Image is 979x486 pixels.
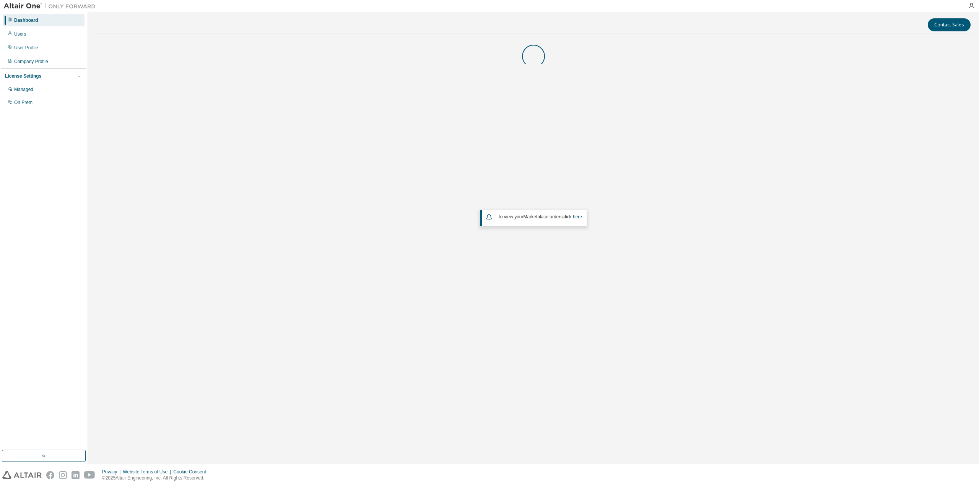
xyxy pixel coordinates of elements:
a: here [573,214,582,219]
img: instagram.svg [59,471,67,479]
div: Cookie Consent [173,469,210,475]
img: youtube.svg [84,471,95,479]
img: Altair One [4,2,99,10]
p: © 2025 Altair Engineering, Inc. All Rights Reserved. [102,475,211,481]
div: Users [14,31,26,37]
div: License Settings [5,73,41,79]
button: Contact Sales [928,18,971,31]
div: Dashboard [14,17,38,23]
em: Marketplace orders [524,214,563,219]
span: To view your click [498,214,582,219]
div: On Prem [14,99,33,106]
div: User Profile [14,45,38,51]
div: Managed [14,86,33,93]
div: Company Profile [14,59,48,65]
img: facebook.svg [46,471,54,479]
img: altair_logo.svg [2,471,42,479]
img: linkedin.svg [72,471,80,479]
div: Privacy [102,469,123,475]
div: Website Terms of Use [123,469,173,475]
